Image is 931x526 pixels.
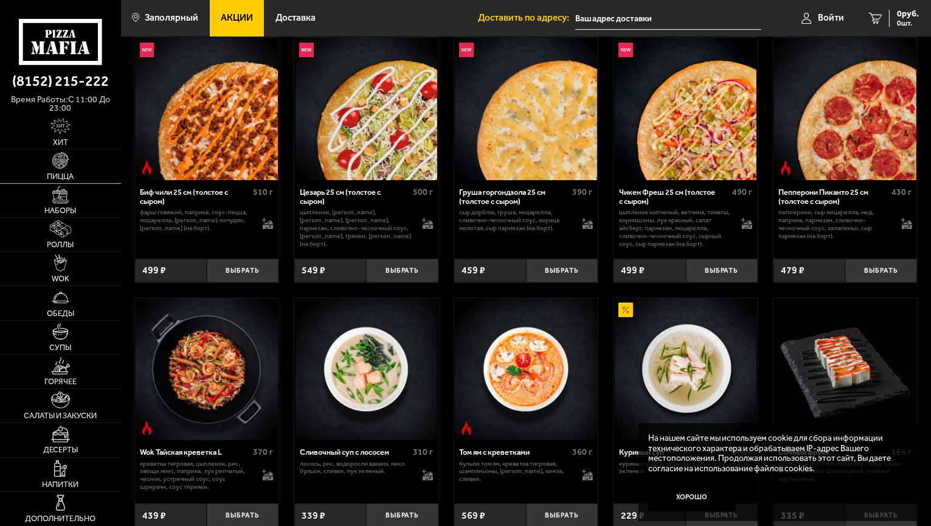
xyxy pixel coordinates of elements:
p: бульон том ям, креветка тигровая, шампиньоны, [PERSON_NAME], кинза, сливки. [459,460,572,483]
span: 0 руб. [897,10,919,18]
div: Цезарь 25 см (толстое с сыром) [300,188,410,206]
button: Выбрать [686,259,758,282]
span: WOK [52,275,69,283]
span: 310 г [413,447,433,457]
span: Напитки [43,481,79,489]
button: Выбрать [207,259,279,282]
button: Хорошо [648,483,736,512]
img: Острое блюдо [459,421,474,436]
a: НовинкаОстрое блюдоБиф чили 25 см (толстое с сыром) [135,38,279,180]
span: 499 ₽ [142,265,166,275]
img: Сливочный суп с лососем [296,298,438,441]
span: 430 г [892,187,912,197]
span: Войти [818,13,844,23]
span: Роллы [47,241,74,249]
div: Том ям с креветками [459,447,569,457]
p: креветка тигровая, цыпленок, рис, овощи микс, паприка, лук репчатый, чеснок, устричный соус, соус... [140,460,252,491]
button: Выбрать [366,259,438,282]
span: Хит [53,139,68,147]
img: Новинка [140,43,154,57]
a: НовинкаЧикен Фреш 25 см (толстое с сыром) [614,38,758,180]
span: 0 шт. [897,19,919,27]
span: 549 ₽ [302,265,325,275]
img: Цезарь 25 см (толстое с сыром) [296,38,438,180]
div: Wok Тайская креветка L [140,447,250,457]
span: 569 ₽ [462,511,485,521]
span: Наборы [45,207,77,215]
span: 510 г [253,187,273,197]
div: Чикен Фреш 25 см (толстое с сыром) [619,188,729,206]
span: 490 г [732,187,752,197]
img: Острое блюдо [778,161,793,175]
img: Акционный [618,303,633,317]
a: Острое блюдоWok Тайская креветка L [135,298,279,441]
span: Десерты [43,446,78,454]
div: Сливочный суп с лососем [300,447,410,457]
p: куриная грудка, куриный бульон, рис, лук зеленый. [619,460,752,476]
span: Доставка [275,13,316,23]
span: Доставить по адресу: [478,13,575,23]
span: Салаты и закуски [24,412,97,420]
a: Острое блюдоПепперони Пиканто 25 см (толстое с сыром) [774,38,918,180]
p: цыпленок, [PERSON_NAME], [PERSON_NAME], [PERSON_NAME], пармезан, сливочно-чесночный соус, [PERSON... [300,209,412,248]
span: 439 ₽ [142,511,166,521]
a: НовинкаГруша горгондзола 25 см (толстое с сыром) [454,38,598,180]
p: сыр дорблю, груша, моцарелла, сливочно-чесночный соус, корица молотая, сыр пармезан (на борт). [459,209,572,232]
img: Новинка [618,43,633,57]
button: Выбрать [845,259,917,282]
span: 459 ₽ [462,265,485,275]
img: Биф чили 25 см (толстое с сыром) [136,38,278,180]
span: 499 ₽ [621,265,645,275]
div: Биф чили 25 см (толстое с сыром) [140,188,250,206]
img: Чикен Фреш 25 см (толстое с сыром) [615,38,757,180]
img: Пепперони Пиканто 25 см (толстое с сыром) [774,38,916,180]
span: Супы [50,344,72,352]
img: Новинка [459,43,474,57]
input: Ваш адрес доставки [575,7,761,30]
span: 500 г [413,187,433,197]
img: Сочный фрукт [774,298,916,441]
img: Wok Тайская креветка L [136,298,278,441]
img: Куриный суп [615,298,757,441]
a: АкционныйКуриный суп [614,298,758,441]
div: Пепперони Пиканто 25 см (толстое с сыром) [778,188,888,206]
img: Острое блюдо [140,421,154,436]
a: Сочный фрукт [774,298,918,441]
p: На нашем сайте мы используем cookie для сбора информации технического характера и обрабатываем IP... [648,433,901,473]
img: Новинка [299,43,314,57]
img: Том ям с креветками [455,298,597,441]
p: цыпленок копченый, ветчина, томаты, корнишоны, лук красный, салат айсберг, пармезан, моцарелла, с... [619,209,732,248]
span: Акции [221,13,253,23]
span: Заполярный [145,13,198,23]
p: пепперони, сыр Моцарелла, мед, паприка, пармезан, сливочно-чесночный соус, халапеньо, сыр пармеза... [778,209,891,240]
span: 370 г [253,447,273,457]
div: Груша горгондзола 25 см (толстое с сыром) [459,188,569,206]
span: Дополнительно [26,515,96,523]
span: 360 г [573,447,593,457]
div: Куриный суп [619,447,729,457]
span: 390 г [573,187,593,197]
a: Сливочный суп с лососем [294,298,438,441]
span: 479 ₽ [781,265,805,275]
span: Обеды [47,310,74,318]
p: фарш говяжий, паприка, соус-пицца, моцарелла, [PERSON_NAME]-кочудян, [PERSON_NAME] (на борт). [140,209,252,232]
a: НовинкаЦезарь 25 см (толстое с сыром) [294,38,438,180]
a: Острое блюдоТом ям с креветками [454,298,598,441]
img: Груша горгондзола 25 см (толстое с сыром) [455,38,597,180]
span: 229 ₽ [621,511,645,521]
span: Пицца [47,173,74,181]
button: Выбрать [526,259,598,282]
span: Горячее [44,378,77,386]
p: лосось, рис, водоросли вакамэ, мисо бульон, сливки, лук зеленый. [300,460,412,476]
span: 339 ₽ [302,511,325,521]
img: Острое блюдо [140,161,154,175]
